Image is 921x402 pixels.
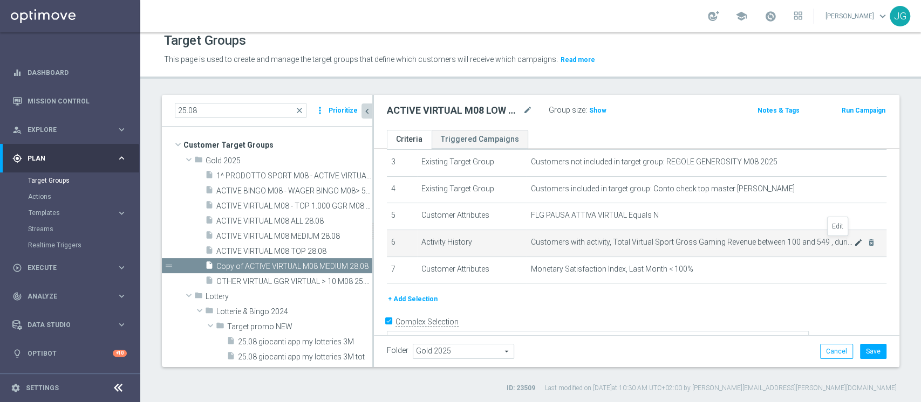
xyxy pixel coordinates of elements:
i: insert_drive_file [205,276,214,288]
i: keyboard_arrow_right [117,291,127,301]
i: insert_drive_file [205,200,214,213]
span: 25.08 giocanti app my lotteries 3M tot [238,352,372,362]
a: Realtime Triggers [28,241,112,249]
div: Realtime Triggers [28,237,139,253]
button: Data Studio keyboard_arrow_right [12,321,127,329]
span: Customers with activity, Total Virtual Sport Gross Gaming Revenue between 100 and 549 , during th... [531,238,854,247]
i: delete_forever [867,238,876,247]
a: Triggered Campaigns [432,130,528,149]
button: Run Campaign [841,105,886,116]
label: ID: 23509 [507,384,535,393]
a: Optibot [28,339,113,368]
span: Show [589,107,606,114]
i: keyboard_arrow_right [117,124,127,135]
i: folder [205,306,214,318]
span: Plan [28,155,117,162]
span: keyboard_arrow_down [877,10,889,22]
a: Actions [28,192,112,201]
td: Customer Attributes [417,203,527,230]
label: Complex Selection [395,317,459,327]
div: Optibot [12,339,127,368]
i: insert_drive_file [205,216,214,228]
i: mode_edit [854,238,863,247]
td: Activity History [417,230,527,257]
button: play_circle_outline Execute keyboard_arrow_right [12,264,127,272]
div: Explore [12,125,117,135]
label: Group size [549,106,585,115]
i: gps_fixed [12,154,22,163]
label: Folder [387,346,408,355]
div: Actions [28,189,139,205]
button: track_changes Analyze keyboard_arrow_right [12,292,127,301]
td: Existing Target Group [417,176,527,203]
i: insert_drive_file [227,351,235,364]
span: close [295,106,304,115]
i: more_vert [315,103,325,118]
button: + Add Selection [387,293,439,305]
i: insert_drive_file [205,170,214,183]
div: Target Groups [28,172,139,189]
button: person_search Explore keyboard_arrow_right [12,126,127,134]
a: Dashboard [28,58,127,87]
span: Copy of ACTIVE VIRTUAL M08 MEDIUM 28.08 [216,262,372,271]
span: Customers included in target group: Conto check top master [PERSON_NAME] [531,184,794,193]
button: Read more [560,54,596,66]
div: Dashboard [12,58,127,87]
span: Templates [29,210,106,216]
span: Execute [28,265,117,271]
i: insert_drive_file [227,336,235,349]
i: lightbulb [12,349,22,358]
i: track_changes [12,292,22,301]
td: 7 [387,257,417,283]
i: person_search [12,125,22,135]
i: insert_drive_file [205,246,214,258]
label: Last modified on [DATE] at 10:30 AM UTC+02:00 by [PERSON_NAME][EMAIL_ADDRESS][PERSON_NAME][DOMAIN... [545,384,897,393]
button: Prioritize [327,103,359,118]
h2: ACTIVE VIRTUAL M08 LOW 28.08 [387,104,521,117]
span: FLG PAUSA ATTIVA VIRTUAL Equals N [531,211,659,220]
i: keyboard_arrow_right [117,208,127,218]
span: Data Studio [28,322,117,328]
button: lightbulb Optibot +10 [12,349,127,358]
div: Execute [12,263,117,273]
i: insert_drive_file [205,261,214,273]
td: Existing Target Group [417,150,527,177]
i: chevron_left [362,106,372,116]
td: Customer Attributes [417,257,527,283]
button: Notes & Tags [756,105,801,116]
span: Target promo NEW [227,322,372,331]
span: ACTIVE VIRTUAL M08 MEDIUM 28.08 [216,232,372,241]
div: JG [890,6,910,26]
input: Quick find group or folder [175,103,306,118]
button: Mission Control [12,97,127,106]
i: mode_edit [523,104,533,117]
i: keyboard_arrow_right [117,262,127,273]
a: Mission Control [28,87,127,115]
td: 4 [387,176,417,203]
span: Customers not included in target group: REGOLE GENEROSITY M08 2025 [531,157,777,167]
button: chevron_left [361,103,372,119]
span: ACTIVE VIRTUAL M08 - TOP 1.000 GGR M08 25.08 [216,202,372,211]
td: 3 [387,150,417,177]
td: 6 [387,230,417,257]
i: insert_drive_file [205,231,214,243]
span: OTHER VIRTUAL GGR VIRTUAL &gt; 10 M08 25.08 [216,277,372,286]
div: Analyze [12,292,117,301]
i: folder [194,291,203,303]
span: Archived Groups [183,364,372,379]
i: keyboard_arrow_right [117,320,127,330]
a: [PERSON_NAME]keyboard_arrow_down [824,8,890,24]
div: Streams [28,221,139,237]
button: equalizer Dashboard [12,68,127,77]
span: ACTIVE VIRTUAL M08 TOP 28.08 [216,247,372,256]
i: settings [11,383,21,393]
div: gps_fixed Plan keyboard_arrow_right [12,154,127,163]
button: Templates keyboard_arrow_right [28,209,127,217]
a: Settings [26,385,59,391]
div: Templates [29,210,117,216]
span: 1^ PRODOTTO SPORT M08 - ACTIVE VIRTUAL L2M - GGR VIRTUAL L2M &gt; 100 25.08 [216,171,372,181]
i: insert_drive_file [205,185,214,198]
a: Target Groups [28,176,112,185]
